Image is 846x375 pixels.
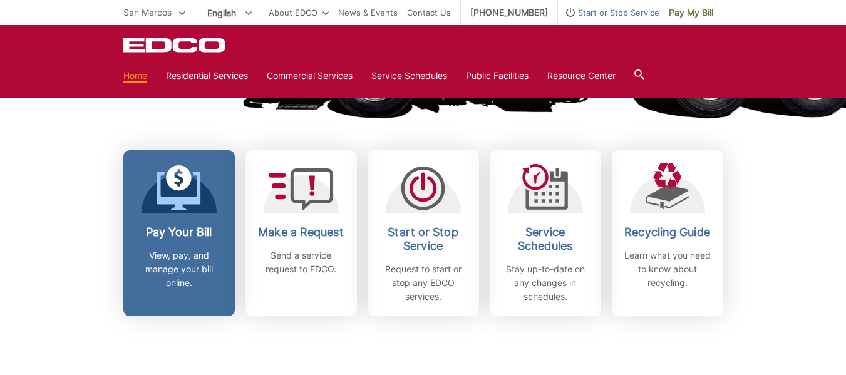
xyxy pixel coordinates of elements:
[166,69,248,83] a: Residential Services
[123,69,147,83] a: Home
[133,225,225,239] h2: Pay Your Bill
[269,6,329,19] a: About EDCO
[490,150,601,316] a: Service Schedules Stay up-to-date on any changes in schedules.
[245,150,357,316] a: Make a Request Send a service request to EDCO.
[621,249,714,290] p: Learn what you need to know about recycling.
[133,249,225,290] p: View, pay, and manage your bill online.
[612,150,723,316] a: Recycling Guide Learn what you need to know about recycling.
[499,225,592,253] h2: Service Schedules
[371,69,447,83] a: Service Schedules
[621,225,714,239] h2: Recycling Guide
[407,6,451,19] a: Contact Us
[377,225,470,253] h2: Start or Stop Service
[377,262,470,304] p: Request to start or stop any EDCO services.
[123,38,227,53] a: EDCD logo. Return to the homepage.
[338,6,398,19] a: News & Events
[499,262,592,304] p: Stay up-to-date on any changes in schedules.
[123,7,172,18] span: San Marcos
[198,3,261,23] span: English
[466,69,529,83] a: Public Facilities
[267,69,353,83] a: Commercial Services
[255,249,348,276] p: Send a service request to EDCO.
[547,69,616,83] a: Resource Center
[255,225,348,239] h2: Make a Request
[123,150,235,316] a: Pay Your Bill View, pay, and manage your bill online.
[669,6,713,19] span: Pay My Bill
